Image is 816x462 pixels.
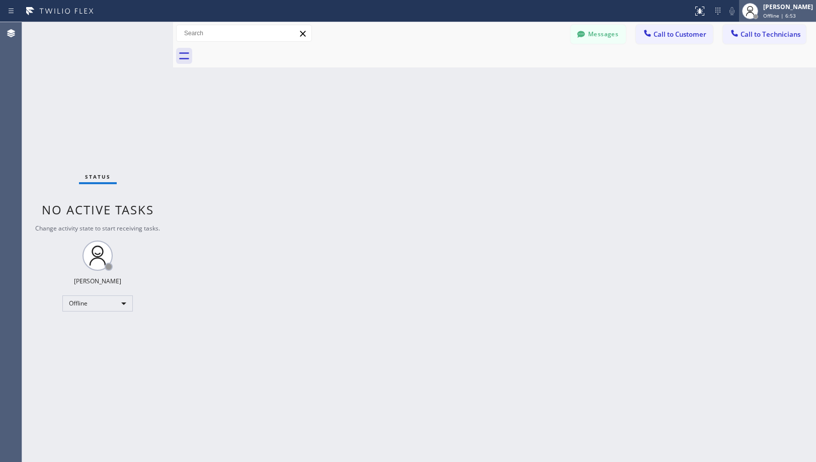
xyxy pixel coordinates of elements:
[636,25,713,44] button: Call to Customer
[35,224,160,233] span: Change activity state to start receiving tasks.
[85,173,111,180] span: Status
[741,30,800,39] span: Call to Technicians
[570,25,626,44] button: Messages
[42,201,154,218] span: No active tasks
[62,295,133,312] div: Offline
[763,12,796,19] span: Offline | 6:53
[177,25,311,41] input: Search
[763,3,813,11] div: [PERSON_NAME]
[723,25,806,44] button: Call to Technicians
[74,277,121,285] div: [PERSON_NAME]
[725,4,739,18] button: Mute
[654,30,706,39] span: Call to Customer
